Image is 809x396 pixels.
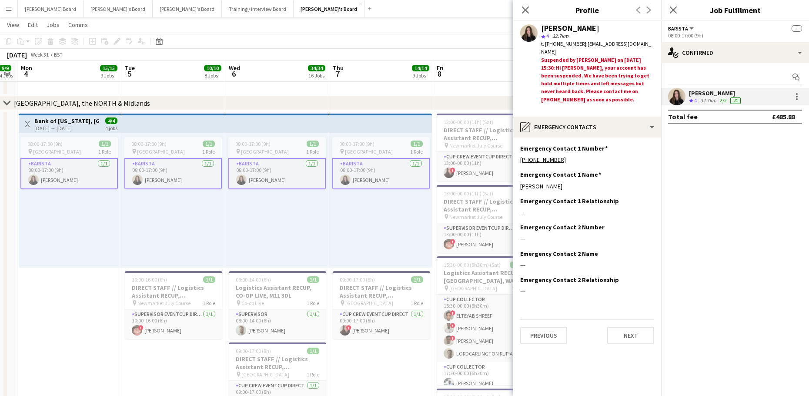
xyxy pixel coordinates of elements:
[520,197,619,205] h3: Emergency Contact 1 Relationship
[241,371,289,378] span: [GEOGRAPHIC_DATA]
[437,269,534,285] h3: Logistics Assistant RECUP, [GEOGRAPHIC_DATA], WA12 0HQ
[307,348,319,354] span: 1/1
[450,168,455,173] span: !
[346,325,351,330] span: !
[668,32,802,39] div: 08:00-17:00 (9h)
[668,25,688,32] span: Barista
[203,276,215,283] span: 1/1
[444,190,493,197] span: 13:00-00:00 (11h) (Sat)
[412,72,429,79] div: 9 Jobs
[306,148,319,155] span: 1 Role
[105,124,117,131] div: 4 jobs
[47,21,60,29] span: Jobs
[520,235,654,242] div: ---
[229,64,240,72] span: Wed
[222,0,294,17] button: Training / Interview Board
[541,24,599,32] div: [PERSON_NAME]
[33,148,81,155] span: [GEOGRAPHIC_DATA]
[34,125,99,131] div: [DATE] → [DATE]
[449,214,502,220] span: Newmarket July Course
[125,309,222,339] app-card-role: SUPERVISOR EVENTCUP DIRECT1/110:00-16:00 (6h)![PERSON_NAME]
[229,284,326,299] h3: Logistics Assistant RECUP, CO-OP LIVE, M11 3DL
[437,152,534,181] app-card-role: CUP CREW EVENTCUP DIRECT1/113:00-00:00 (11h)![PERSON_NAME]
[20,137,118,189] app-job-card: 08:00-17:00 (9h)1/1 [GEOGRAPHIC_DATA]1 RoleBarista1/108:00-17:00 (9h)[PERSON_NAME]
[437,223,534,253] app-card-role: SUPERVISOR EVENTCUP DIRECT1/113:00-00:00 (11h)![PERSON_NAME]
[520,171,601,178] h3: Emergency Contact 1 Name
[14,99,150,107] div: [GEOGRAPHIC_DATA], the NORTH & Midlands
[18,0,84,17] button: [PERSON_NAME] Board
[541,104,654,135] div: Regards [PERSON_NAME] Profiles Personnel
[333,64,344,72] span: Thu
[65,19,91,30] a: Comms
[308,72,325,79] div: 16 Jobs
[339,141,374,147] span: 08:00-17:00 (9h)
[333,284,430,299] h3: DIRECT STAFF // Logistics Assistant RECUP, [GEOGRAPHIC_DATA], WA12 0HQ
[661,4,809,16] h3: Job Fulfilment
[541,40,651,55] span: | [EMAIL_ADDRESS][DOMAIN_NAME]
[229,271,326,339] div: 08:00-14:00 (6h)1/1Logistics Assistant RECUP, CO-OP LIVE, M11 3DL Co-op Live1 RoleSupervisor1/108...
[105,117,117,124] span: 4/4
[307,141,319,147] span: 1/1
[520,182,654,190] div: [PERSON_NAME]
[228,137,326,189] app-job-card: 08:00-17:00 (9h)1/1 [GEOGRAPHIC_DATA]1 RoleBarista1/108:00-17:00 (9h)[PERSON_NAME]
[137,300,191,306] span: Newmarket July Course
[520,250,598,258] h3: Emergency Contact 2 Name
[20,158,118,189] app-card-role: Barista1/108:00-17:00 (9h)[PERSON_NAME]
[124,137,222,189] app-job-card: 08:00-17:00 (9h)1/1 [GEOGRAPHIC_DATA]1 RoleBarista1/108:00-17:00 (9h)[PERSON_NAME]
[235,141,271,147] span: 08:00-17:00 (9h)
[520,261,654,269] div: ---
[450,239,455,244] span: !
[28,21,38,29] span: Edit
[333,271,430,339] app-job-card: 09:00-17:00 (8h)1/1DIRECT STAFF // Logistics Assistant RECUP, [GEOGRAPHIC_DATA], WA12 0HQ [GEOGRA...
[345,148,393,155] span: [GEOGRAPHIC_DATA]
[435,69,444,79] span: 8
[29,51,50,58] span: Week 31
[345,300,393,306] span: [GEOGRAPHIC_DATA]
[437,126,534,142] h3: DIRECT STAFF // Logistics Assistant RECUP, [GEOGRAPHIC_DATA] JULY COURSE, CB8 0XE
[444,119,493,125] span: 13:00-00:00 (11h) (Sat)
[449,142,502,149] span: Newmarket July Course
[668,112,698,121] div: Total fee
[411,300,423,306] span: 1 Role
[137,148,185,155] span: [GEOGRAPHIC_DATA]
[124,158,222,189] app-card-role: Barista1/108:00-17:00 (9h)[PERSON_NAME]
[730,97,741,104] div: 24
[340,276,375,283] span: 09:00-17:00 (8h)
[520,144,608,152] h3: Emergency Contact 1 Number
[437,114,534,181] app-job-card: 13:00-00:00 (11h) (Sat)1/1DIRECT STAFF // Logistics Assistant RECUP, [GEOGRAPHIC_DATA] JULY COURS...
[307,276,319,283] span: 1/1
[699,97,718,104] div: 32.7km
[125,271,222,339] app-job-card: 10:00-16:00 (6h)1/1DIRECT STAFF // Logistics Assistant RECUP, [GEOGRAPHIC_DATA] JULY COURSE, CB8 ...
[99,141,111,147] span: 1/1
[520,276,619,284] h3: Emergency Contact 2 Relationship
[437,256,534,385] app-job-card: 15:30-00:00 (8h30m) (Sat)12/12Logistics Assistant RECUP, [GEOGRAPHIC_DATA], WA12 0HQ [GEOGRAPHIC_...
[84,0,153,17] button: [PERSON_NAME]'s Board
[307,371,319,378] span: 1 Role
[520,287,654,295] div: ---
[792,25,802,32] span: --
[437,185,534,253] app-job-card: 13:00-00:00 (11h) (Sat)1/1DIRECT STAFF // Logistics Assistant RECUP, [GEOGRAPHIC_DATA] JULY COURS...
[332,158,430,189] app-card-role: Barista1/108:00-17:00 (9h)[PERSON_NAME]
[241,300,264,306] span: Co-op Live
[520,208,654,216] div: ---
[24,19,41,30] a: Edit
[124,69,135,79] span: 5
[541,40,586,47] span: t. [PHONE_NUMBER]
[204,72,221,79] div: 8 Jobs
[7,50,27,59] div: [DATE]
[236,276,271,283] span: 08:00-14:00 (6h)
[520,156,566,164] a: [PHONE_NUMBER]
[228,158,326,189] app-card-role: Barista1/108:00-17:00 (9h)[PERSON_NAME]
[229,309,326,339] app-card-role: Supervisor1/108:00-14:00 (6h)[PERSON_NAME]
[125,64,135,72] span: Tue
[437,295,534,362] app-card-role: CUP COLLECTOR4/415:30-00:00 (8h30m)!ELTEYAB SHREEF![PERSON_NAME]![PERSON_NAME]LORDCARLINGTON RUPIA
[772,112,795,121] div: £485.88
[331,69,344,79] span: 7
[541,56,654,113] div: Suspended by [PERSON_NAME] on [DATE] 15:30: Hi [PERSON_NAME], your account has been suspended. We...
[125,284,222,299] h3: DIRECT STAFF // Logistics Assistant RECUP, [GEOGRAPHIC_DATA] JULY COURSE, CB8 0XE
